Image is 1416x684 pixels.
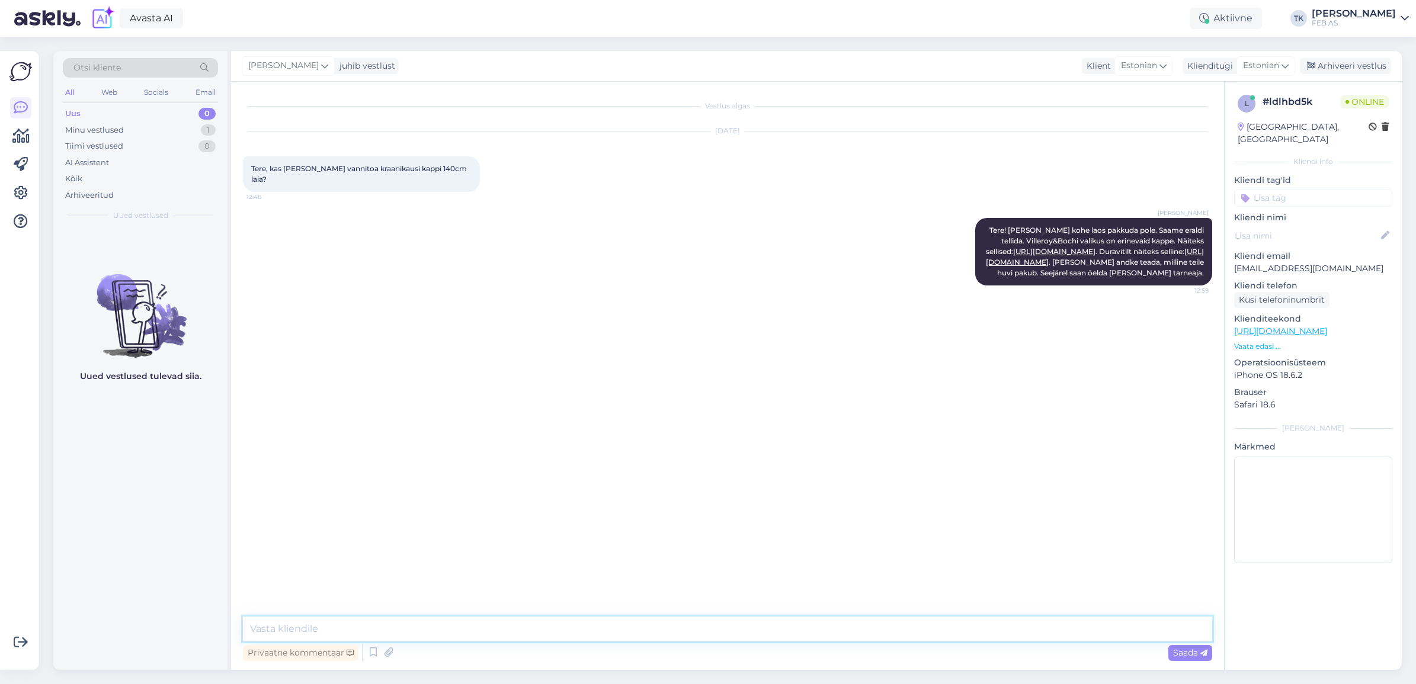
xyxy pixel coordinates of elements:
[65,140,123,152] div: Tiimi vestlused
[1234,423,1392,433] div: [PERSON_NAME]
[243,645,358,661] div: Privaatne kommentaar
[1234,369,1392,381] p: iPhone OS 18.6.2
[201,124,216,136] div: 1
[243,101,1212,111] div: Vestlus algas
[65,108,81,120] div: Uus
[1234,292,1329,308] div: Küsi telefoninumbrit
[1234,262,1392,275] p: [EMAIL_ADDRESS][DOMAIN_NAME]
[1234,357,1392,369] p: Operatsioonisüsteem
[120,8,183,28] a: Avasta AI
[63,85,76,100] div: All
[142,85,171,100] div: Socials
[1234,326,1327,336] a: [URL][DOMAIN_NAME]
[1234,441,1392,453] p: Märkmed
[1245,99,1249,108] span: l
[65,173,82,185] div: Kõik
[1312,18,1396,28] div: FEB AS
[198,140,216,152] div: 0
[246,192,291,201] span: 12:46
[1234,250,1392,262] p: Kliendi email
[1164,286,1209,295] span: 12:59
[1158,208,1209,217] span: [PERSON_NAME]
[1300,58,1391,74] div: Arhiveeri vestlus
[65,190,114,201] div: Arhiveeritud
[1183,60,1233,72] div: Klienditugi
[73,62,121,74] span: Otsi kliente
[1341,95,1389,108] span: Online
[1312,9,1396,18] div: [PERSON_NAME]
[243,126,1212,136] div: [DATE]
[65,157,109,169] div: AI Assistent
[90,6,115,31] img: explore-ai
[248,59,319,72] span: [PERSON_NAME]
[9,60,32,83] img: Askly Logo
[1234,386,1392,399] p: Brauser
[986,226,1206,277] span: Tere! [PERSON_NAME] kohe laos pakkuda pole. Saame eraldi tellida. Villeroy&Bochi valikus on erine...
[1234,280,1392,292] p: Kliendi telefon
[1234,341,1392,352] p: Vaata edasi ...
[1234,211,1392,224] p: Kliendi nimi
[53,253,228,359] img: No chats
[1234,174,1392,187] p: Kliendi tag'id
[1243,59,1279,72] span: Estonian
[1082,60,1111,72] div: Klient
[1190,8,1262,29] div: Aktiivne
[1238,121,1369,146] div: [GEOGRAPHIC_DATA], [GEOGRAPHIC_DATA]
[1235,229,1379,242] input: Lisa nimi
[1234,156,1392,167] div: Kliendi info
[1013,247,1095,256] a: [URL][DOMAIN_NAME]
[65,124,124,136] div: Minu vestlused
[335,60,395,72] div: juhib vestlust
[80,370,201,383] p: Uued vestlused tulevad siia.
[193,85,218,100] div: Email
[1290,10,1307,27] div: TK
[251,164,469,184] span: Tere, kas [PERSON_NAME] vannitoa kraanikausi kappi 140cm laia?
[113,210,168,221] span: Uued vestlused
[1234,399,1392,411] p: Safari 18.6
[99,85,120,100] div: Web
[1234,313,1392,325] p: Klienditeekond
[1121,59,1157,72] span: Estonian
[1173,647,1207,658] span: Saada
[1263,95,1341,109] div: # ldlhbd5k
[1234,189,1392,207] input: Lisa tag
[1312,9,1409,28] a: [PERSON_NAME]FEB AS
[198,108,216,120] div: 0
